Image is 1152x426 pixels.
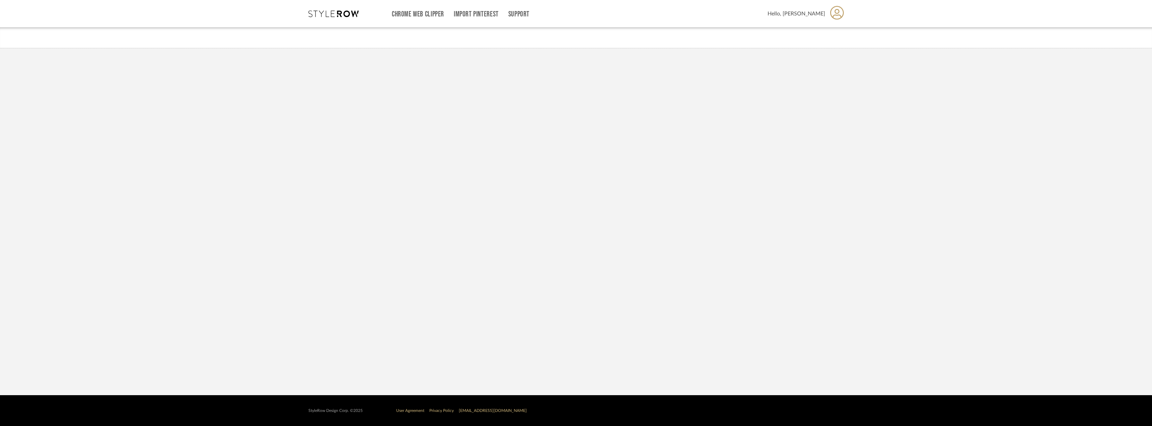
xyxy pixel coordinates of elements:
[308,408,363,413] div: StyleRow Design Corp. ©2025
[768,10,825,18] span: Hello, [PERSON_NAME]
[392,11,444,17] a: Chrome Web Clipper
[396,409,424,413] a: User Agreement
[459,409,527,413] a: [EMAIL_ADDRESS][DOMAIN_NAME]
[508,11,529,17] a: Support
[429,409,454,413] a: Privacy Policy
[454,11,499,17] a: Import Pinterest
